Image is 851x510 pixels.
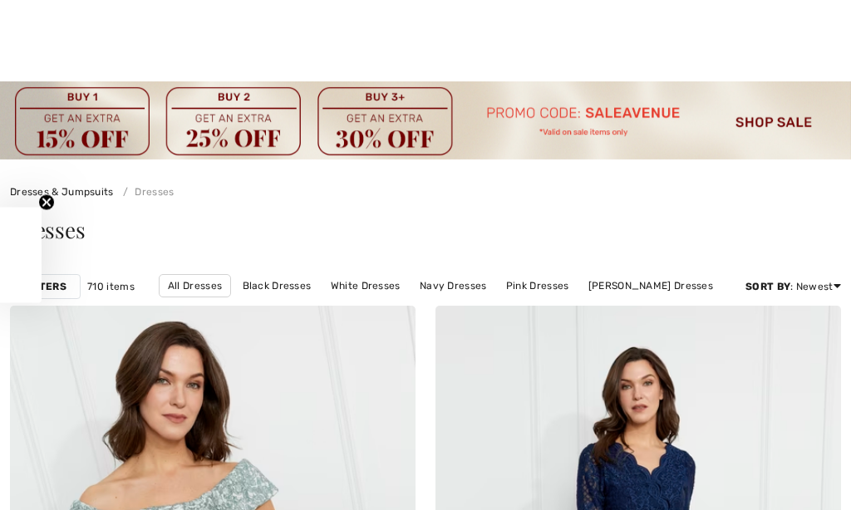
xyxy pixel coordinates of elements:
[745,281,790,292] strong: Sort By
[322,275,409,297] a: White Dresses
[234,275,320,297] a: Black Dresses
[159,274,231,297] a: All Dresses
[498,275,578,297] a: Pink Dresses
[38,194,55,211] button: Close teaser
[580,275,721,297] a: [PERSON_NAME] Dresses
[10,186,114,198] a: Dresses & Jumpsuits
[116,186,174,198] a: Dresses
[512,297,598,319] a: Short Dresses
[426,297,509,319] a: Long Dresses
[283,297,424,319] a: [PERSON_NAME] Dresses
[745,279,841,294] div: : Newest
[10,215,85,244] span: Dresses
[24,279,66,294] strong: Filters
[87,279,135,294] span: 710 items
[794,390,834,431] iframe: Opens a widget where you can find more information
[411,275,495,297] a: Navy Dresses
